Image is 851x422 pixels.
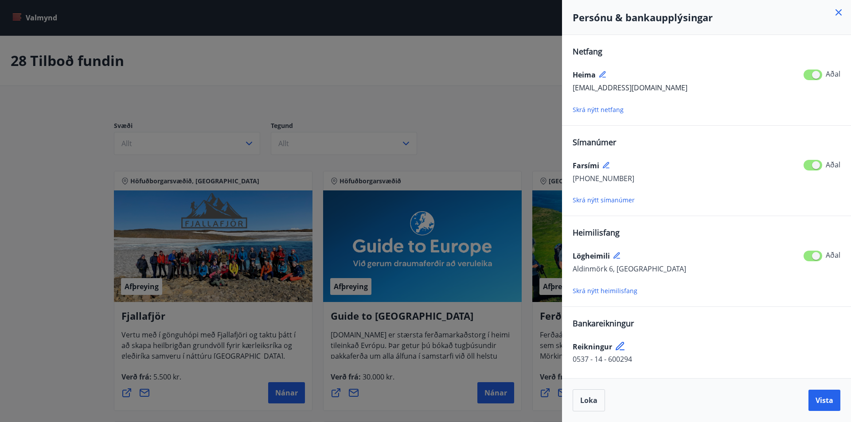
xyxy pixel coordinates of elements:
[573,286,637,295] span: Skrá nýtt heimilisfang
[573,105,624,114] span: Skrá nýtt netfang
[573,196,635,204] span: Skrá nýtt símanúmer
[808,390,840,411] button: Vista
[573,264,686,274] span: Aldinmörk 6, [GEOGRAPHIC_DATA]
[573,389,605,411] button: Loka
[573,11,840,24] h4: Persónu & bankaupplýsingar
[573,342,612,352] span: Reikningur
[580,395,597,405] span: Loka
[573,354,632,364] span: 0537 - 14 - 600294
[826,250,840,260] span: Aðal
[573,46,602,57] span: Netfang
[573,174,634,183] span: [PHONE_NUMBER]
[573,137,616,147] span: Símanúmer
[573,227,620,238] span: Heimilisfang
[826,160,840,170] span: Aðal
[573,251,610,261] span: Lögheimili
[573,70,596,80] span: Heima
[816,395,833,405] span: Vista
[826,69,840,79] span: Aðal
[573,161,599,170] span: Farsími
[573,83,687,93] span: [EMAIL_ADDRESS][DOMAIN_NAME]
[573,318,634,329] span: Bankareikningur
